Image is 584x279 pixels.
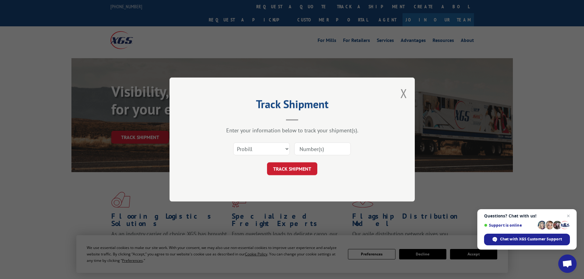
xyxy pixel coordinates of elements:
[484,223,536,228] span: Support is online
[484,234,570,245] div: Chat with XGS Customer Support
[200,127,384,134] div: Enter your information below to track your shipment(s).
[267,162,317,175] button: TRACK SHIPMENT
[200,100,384,111] h2: Track Shipment
[500,236,562,242] span: Chat with XGS Customer Support
[294,142,351,155] input: Number(s)
[565,212,572,220] span: Close chat
[484,213,570,218] span: Questions? Chat with us!
[558,254,577,273] div: Open chat
[400,85,407,101] button: Close modal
